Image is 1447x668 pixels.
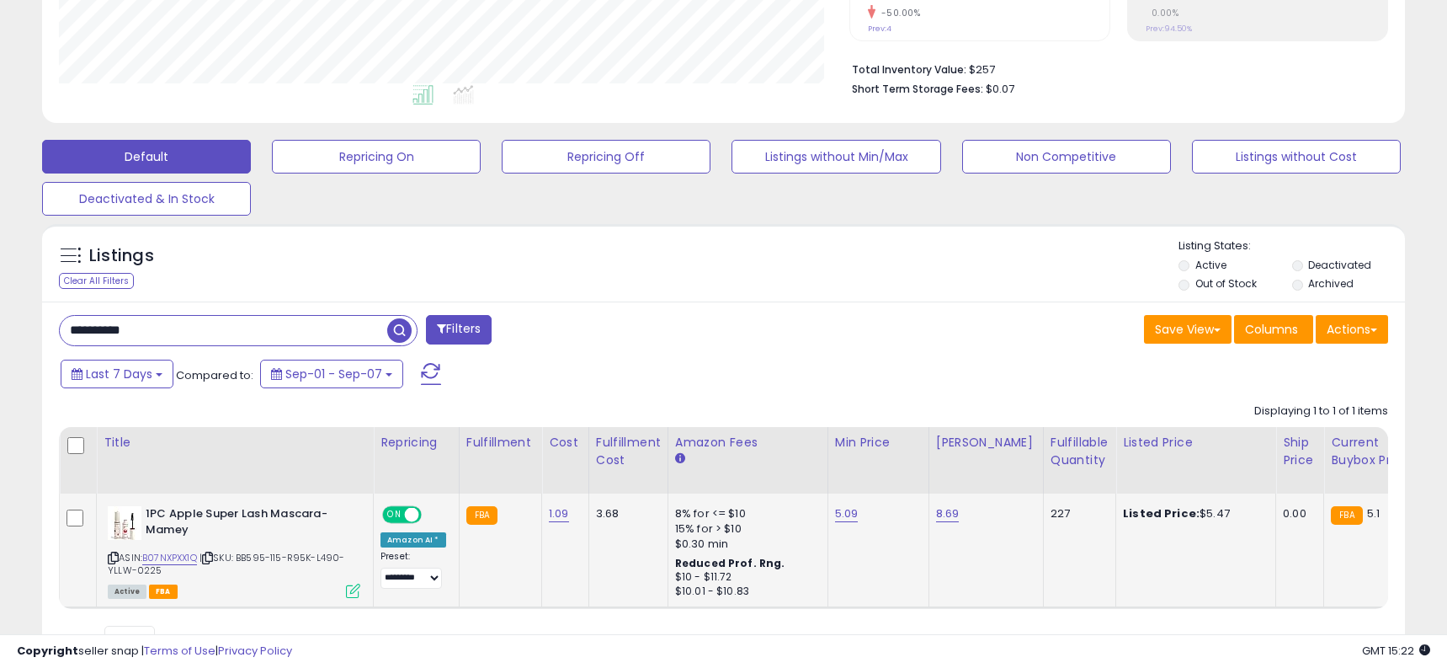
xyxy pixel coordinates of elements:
[1234,315,1313,344] button: Columns
[549,434,582,452] div: Cost
[466,506,497,525] small: FBA
[852,58,1375,78] li: $257
[218,643,292,659] a: Privacy Policy
[380,532,446,548] div: Amazon AI *
[72,632,193,648] span: Show: entries
[89,244,154,268] h5: Listings
[852,82,983,96] b: Short Term Storage Fees:
[962,140,1171,174] button: Non Competitive
[675,556,785,570] b: Reduced Prof. Rng.
[675,537,815,552] div: $0.30 min
[675,434,821,452] div: Amazon Fees
[596,434,661,469] div: Fulfillment Cost
[108,585,146,599] span: All listings currently available for purchase on Amazon
[1192,140,1401,174] button: Listings without Cost
[42,140,251,174] button: Default
[142,551,197,565] a: B07NXPXX1Q
[675,506,815,521] div: 8% for <= $10
[384,508,405,522] span: ON
[986,81,1014,97] span: $0.07
[59,273,134,289] div: Clear All Filters
[835,434,922,452] div: Min Price
[108,551,345,576] span: | SKU: BB595-115-R95K-L490-YLLW-0225
[17,643,78,659] strong: Copyright
[104,434,366,452] div: Title
[936,505,960,522] a: 8.69
[466,434,535,452] div: Fulfillment
[1051,506,1103,521] div: 227
[380,434,452,452] div: Repricing
[1146,7,1179,19] small: 0.00%
[1283,506,1311,521] div: 0.00
[875,7,921,19] small: -50.00%
[1178,238,1405,254] p: Listing States:
[1367,505,1380,521] span: 5.1
[596,506,655,521] div: 3.68
[380,551,446,589] div: Preset:
[285,366,382,382] span: Sep-01 - Sep-07
[936,434,1036,452] div: [PERSON_NAME]
[675,521,815,537] div: 15% for > $10
[1146,24,1192,34] small: Prev: 94.50%
[1051,434,1109,469] div: Fulfillable Quantity
[1254,403,1388,420] div: Displaying 1 to 1 of 1 items
[1123,434,1269,452] div: Listed Price
[1331,434,1418,469] div: Current Buybox Price
[1195,276,1257,291] label: Out of Stock
[146,506,350,542] b: 1PC Apple Super Lash Mascara-Mamey
[149,585,178,599] span: FBA
[731,140,940,174] button: Listings without Min/Max
[502,140,710,174] button: Repricing Off
[1123,505,1200,521] b: Listed Price:
[108,506,141,540] img: 41t3lYKrVBL._SL40_.jpg
[108,506,360,596] div: ASIN:
[852,62,966,77] b: Total Inventory Value:
[17,644,292,660] div: seller snap | |
[260,360,403,388] button: Sep-01 - Sep-07
[176,367,253,383] span: Compared to:
[835,505,859,522] a: 5.09
[1144,315,1232,344] button: Save View
[1195,258,1226,272] label: Active
[61,360,173,388] button: Last 7 Days
[1316,315,1388,344] button: Actions
[675,570,815,585] div: $10 - $11.72
[272,140,481,174] button: Repricing On
[675,585,815,599] div: $10.01 - $10.83
[1362,643,1430,659] span: 2025-09-15 15:22 GMT
[144,643,215,659] a: Terms of Use
[1123,506,1263,521] div: $5.47
[1308,276,1354,291] label: Archived
[1245,321,1298,338] span: Columns
[675,452,685,467] small: Amazon Fees.
[419,508,446,522] span: OFF
[1308,258,1371,272] label: Deactivated
[549,505,569,522] a: 1.09
[42,182,251,216] button: Deactivated & In Stock
[868,24,891,34] small: Prev: 4
[86,366,152,382] span: Last 7 Days
[426,315,492,345] button: Filters
[1283,434,1317,469] div: Ship Price
[1331,506,1362,525] small: FBA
